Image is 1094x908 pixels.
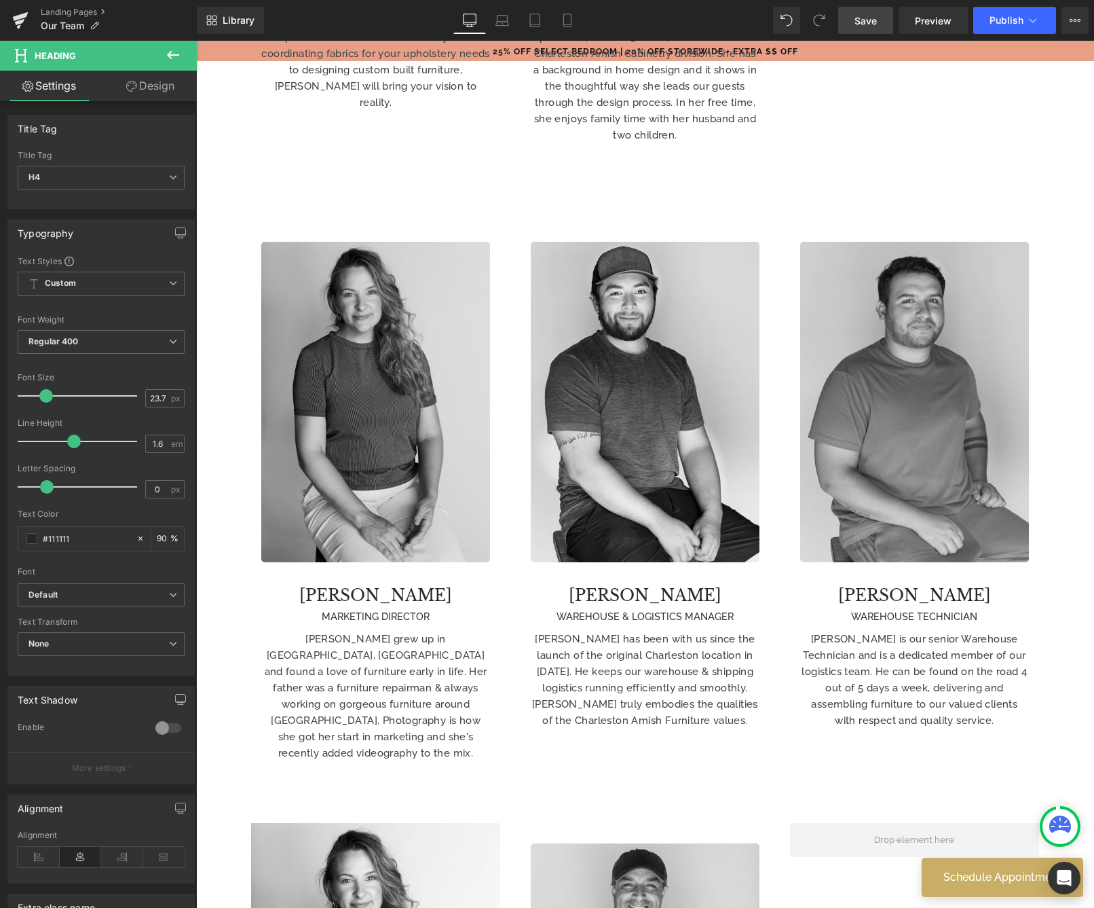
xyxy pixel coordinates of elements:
img: Eric Marquez Warehouse Specialist at Charleston Amish Furniture [335,201,563,522]
div: Title Tag [18,151,185,160]
p: [PERSON_NAME] is our senior Warehouse Technician and is a dedicated member of our logistics team.... [604,590,833,688]
span: px [171,394,183,403]
input: Color [43,531,130,546]
p: [PERSON_NAME] grew up in [GEOGRAPHIC_DATA], [GEOGRAPHIC_DATA] and found a love of furniture early... [65,590,294,721]
span: em [171,439,183,448]
span: Heading [35,50,76,61]
i: Default [29,589,58,601]
a: Laptop [486,7,518,34]
img: Alex Villarreal Warehouse Specialist at Charleston Amish Furniture [604,201,833,522]
a: Preview [899,7,968,34]
div: WAREHOUSE & LOGISTICS MANAGER [335,568,563,583]
span: px [171,485,183,494]
div: Text Transform [18,617,185,627]
span: Preview [915,14,951,28]
div: Alignment [18,795,64,814]
div: Font [18,567,185,577]
div: % [151,527,184,551]
h4: [PERSON_NAME] [604,542,833,567]
a: Landing Pages [41,7,197,18]
b: Regular 400 [29,336,79,346]
h4: [PERSON_NAME] [65,542,294,567]
a: Design [101,71,200,101]
button: Publish [973,7,1056,34]
b: H4 [29,172,40,182]
span: Library [223,14,254,26]
p: [PERSON_NAME] has been with us since the launch of the original Charleston location in [DATE]. He... [335,590,563,688]
a: Mobile [551,7,584,34]
a: New Library [197,7,264,34]
div: Font Size [18,373,185,382]
button: More [1061,7,1089,34]
b: Custom [45,278,76,289]
span: Publish [989,15,1023,26]
div: Enable [18,722,142,736]
div: Text Color [18,509,185,519]
a: Tablet [518,7,551,34]
div: WAREHOUSE TECHNICIAN [604,568,833,583]
span: Our Team [41,20,84,31]
button: Redo [806,7,833,34]
span: Save [854,14,877,28]
b: None [29,638,50,649]
div: Title Tag [18,115,58,134]
div: Alignment [18,831,185,840]
div: Typography [18,220,73,239]
div: Text Styles [18,255,185,266]
button: Undo [773,7,800,34]
div: Open Intercom Messenger [1048,862,1080,894]
div: Text Shadow [18,687,77,706]
div: Font Weight [18,315,185,325]
h4: [PERSON_NAME] [335,542,563,567]
p: More settings [72,762,126,774]
div: Line Height [18,418,185,428]
div: Letter Spacing [18,464,185,473]
a: Desktop [453,7,486,34]
div: MARKETING DIRECTOR [65,568,294,583]
img: Bridgit McBee Marketing Manager at Charleston Amish Furniture [65,201,294,522]
button: More settings [8,752,194,784]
